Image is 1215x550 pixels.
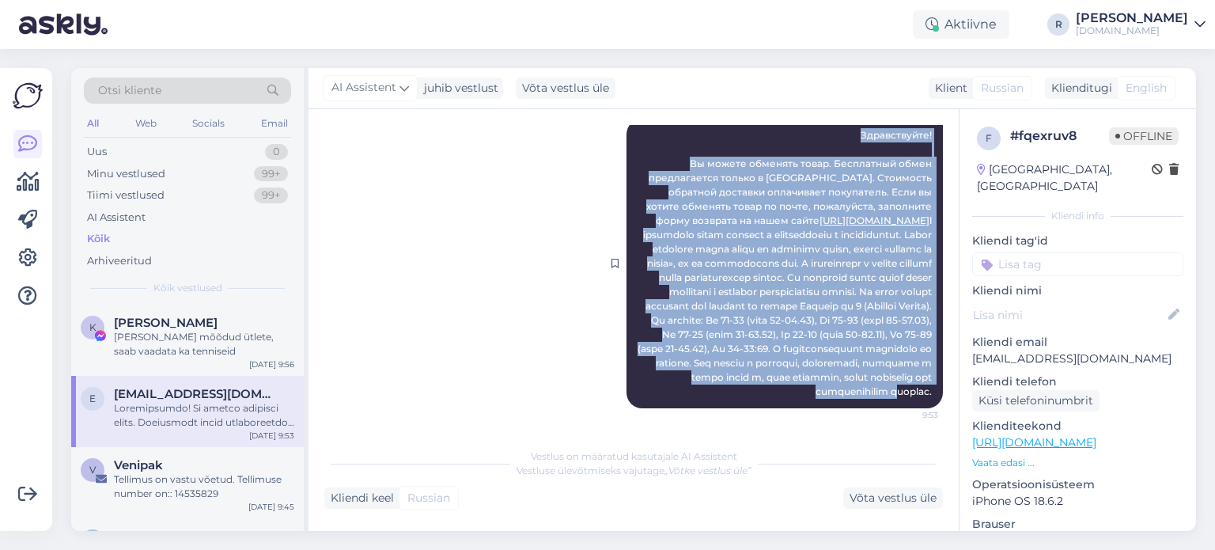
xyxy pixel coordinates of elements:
[114,529,278,544] span: piret.saarinen@gmail.com
[1109,127,1179,145] span: Offline
[972,351,1183,367] p: [EMAIL_ADDRESS][DOMAIN_NAME]
[114,330,294,358] div: [PERSON_NAME] mõõdud ütlete, saab vaadata ka tenniseid
[324,490,394,506] div: Kliendi keel
[972,435,1096,449] a: [URL][DOMAIN_NAME]
[1047,13,1069,36] div: R
[972,456,1183,470] p: Vaata edasi ...
[1076,25,1188,37] div: [DOMAIN_NAME]
[114,401,294,430] div: Loremipsumdo! Si ametco adipisci elits. Doeiusmodt incid utlaboreetdo magnaa e Adminim. Veniamqui...
[819,214,929,226] a: [URL][DOMAIN_NAME]
[972,476,1183,493] p: Operatsioonisüsteem
[89,464,96,476] span: V
[418,80,498,97] div: juhib vestlust
[98,82,161,99] span: Otsi kliente
[1126,80,1167,97] span: English
[189,113,228,134] div: Socials
[87,210,146,226] div: AI Assistent
[972,374,1183,390] p: Kliendi telefon
[13,81,43,111] img: Askly Logo
[87,188,165,203] div: Tiimi vestlused
[972,418,1183,434] p: Klienditeekond
[258,113,291,134] div: Email
[254,166,288,182] div: 99+
[114,387,278,401] span: evagorbacheva15@gmail.com
[84,113,102,134] div: All
[913,10,1009,39] div: Aktiivne
[87,144,107,160] div: Uus
[517,465,751,476] span: Vestluse ülevõtmiseks vajutage
[977,161,1152,195] div: [GEOGRAPHIC_DATA], [GEOGRAPHIC_DATA]
[929,80,967,97] div: Klient
[153,281,222,295] span: Kõik vestlused
[331,79,396,97] span: AI Assistent
[249,358,294,370] div: [DATE] 9:56
[638,129,934,397] span: Здравствуйте! Вы можете обменять товар. Бесплатный обмен предлагается только в [GEOGRAPHIC_DATA]....
[516,78,615,99] div: Võta vestlus üle
[972,252,1183,276] input: Lisa tag
[114,472,294,501] div: Tellimus on vastu võetud. Tellimuse number on:: 14535829
[248,501,294,513] div: [DATE] 9:45
[986,132,992,144] span: f
[973,306,1165,324] input: Lisa nimi
[1045,80,1112,97] div: Klienditugi
[114,458,163,472] span: Venipak
[87,253,152,269] div: Arhiveeritud
[531,450,737,462] span: Vestlus on määratud kasutajale AI Assistent
[843,487,943,509] div: Võta vestlus üle
[972,283,1183,299] p: Kliendi nimi
[114,316,218,330] span: Karine Toodu
[1076,12,1206,37] a: [PERSON_NAME][DOMAIN_NAME]
[89,321,97,333] span: K
[981,80,1024,97] span: Russian
[972,233,1183,249] p: Kliendi tag'id
[265,144,288,160] div: 0
[664,465,751,476] i: „Võtke vestlus üle”
[87,166,165,182] div: Minu vestlused
[87,231,110,247] div: Kõik
[1076,12,1188,25] div: [PERSON_NAME]
[879,409,938,421] span: 9:53
[972,390,1100,412] div: Küsi telefoninumbrit
[972,516,1183,533] p: Brauser
[972,334,1183,351] p: Kliendi email
[254,188,288,203] div: 99+
[89,393,96,404] span: e
[249,430,294,442] div: [DATE] 9:53
[972,493,1183,510] p: iPhone OS 18.6.2
[1010,127,1109,146] div: # fqexruv8
[407,490,450,506] span: Russian
[132,113,160,134] div: Web
[972,209,1183,223] div: Kliendi info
